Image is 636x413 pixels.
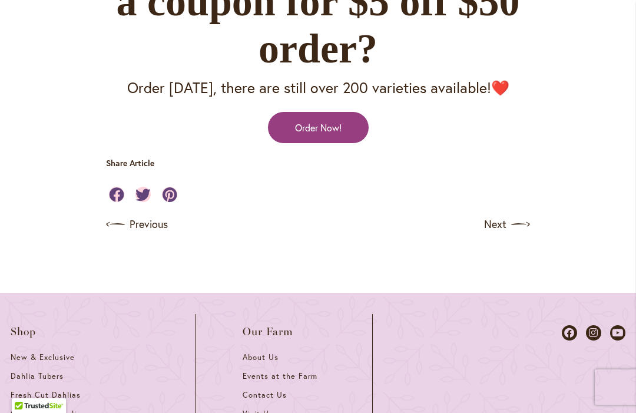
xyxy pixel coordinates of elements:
[268,112,369,143] a: Order Now!
[511,215,530,234] img: arrow icon
[135,187,151,202] a: Share on Twitter
[106,77,530,98] p: Order [DATE], there are still over 200 varieties available!❤️
[243,326,293,338] span: Our Farm
[106,215,168,234] a: Previous
[106,215,125,234] img: arrow icon
[11,352,75,362] span: New & Exclusive
[295,121,342,134] span: Order Now!
[586,325,601,341] a: Dahlias on Instagram
[106,157,171,169] p: Share Article
[162,187,177,202] a: Share on Pinterest
[562,325,577,341] a: Dahlias on Facebook
[11,326,37,338] span: Shop
[243,352,279,362] span: About Us
[610,325,625,341] a: Dahlias on Youtube
[109,187,124,202] a: Share on Facebook
[484,215,530,234] a: Next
